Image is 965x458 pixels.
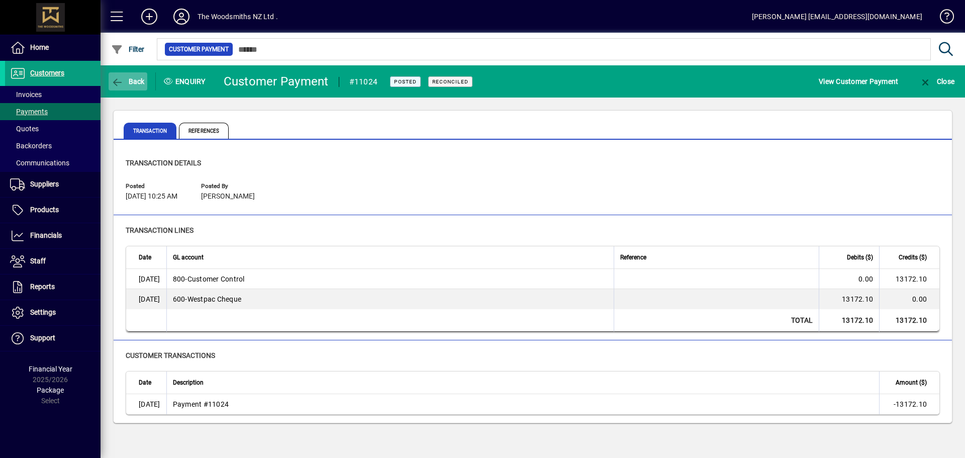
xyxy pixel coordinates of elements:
span: Description [173,377,204,388]
td: [DATE] [126,289,166,309]
td: [DATE] [126,269,166,289]
a: Reports [5,274,101,300]
td: Payment #11024 [166,394,880,414]
a: Knowledge Base [932,2,952,35]
span: Financial Year [29,365,72,373]
span: Debits ($) [847,252,873,263]
span: Payments [10,108,48,116]
div: Customer Payment [224,73,329,89]
a: Communications [5,154,101,171]
span: Posted by [201,183,261,190]
span: Posted [394,78,417,85]
a: Settings [5,300,101,325]
span: Westpac Cheque [173,294,242,304]
td: 13172.10 [819,309,879,332]
span: Amount ($) [896,377,927,388]
span: View Customer Payment [819,73,898,89]
div: Enquiry [156,73,216,89]
span: Products [30,206,59,214]
app-page-header-button: Close enquiry [909,72,965,90]
span: Suppliers [30,180,59,188]
span: Transaction lines [126,226,194,234]
span: References [179,123,229,139]
span: Reference [620,252,646,263]
td: 0.00 [819,269,879,289]
button: Profile [165,8,198,26]
span: Filter [111,45,145,53]
div: #11024 [349,74,378,90]
span: Staff [30,257,46,265]
button: View Customer Payment [816,72,901,90]
span: Back [111,77,145,85]
span: Backorders [10,142,52,150]
a: Quotes [5,120,101,137]
span: Package [37,386,64,394]
td: 13172.10 [819,289,879,309]
a: Backorders [5,137,101,154]
td: 0.00 [879,289,939,309]
td: 13172.10 [879,309,939,332]
span: customer transactions [126,351,215,359]
span: Reports [30,283,55,291]
td: 13172.10 [879,269,939,289]
a: Financials [5,223,101,248]
span: Transaction details [126,159,201,167]
span: Date [139,252,151,263]
button: Back [109,72,147,90]
span: Invoices [10,90,42,99]
span: Quotes [10,125,39,133]
span: Customer Control [173,274,245,284]
div: [PERSON_NAME] [EMAIL_ADDRESS][DOMAIN_NAME] [752,9,922,25]
td: -13172.10 [879,394,939,414]
span: Date [139,377,151,388]
span: GL account [173,252,204,263]
button: Add [133,8,165,26]
span: Home [30,43,49,51]
span: [PERSON_NAME] [201,193,255,201]
span: Customers [30,69,64,77]
a: Products [5,198,101,223]
app-page-header-button: Back [101,72,156,90]
button: Close [917,72,957,90]
span: Credits ($) [899,252,927,263]
td: [DATE] [126,394,166,414]
button: Filter [109,40,147,58]
a: Invoices [5,86,101,103]
span: Settings [30,308,56,316]
a: Suppliers [5,172,101,197]
td: Total [614,309,819,332]
span: Financials [30,231,62,239]
span: Close [919,77,954,85]
span: Support [30,334,55,342]
a: Staff [5,249,101,274]
span: Transaction [124,123,176,139]
span: Posted [126,183,186,190]
span: Customer Payment [169,44,229,54]
a: Home [5,35,101,60]
span: Communications [10,159,69,167]
div: The Woodsmiths NZ Ltd . [198,9,278,25]
span: Reconciled [432,78,468,85]
a: Support [5,326,101,351]
a: Payments [5,103,101,120]
span: [DATE] 10:25 AM [126,193,177,201]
